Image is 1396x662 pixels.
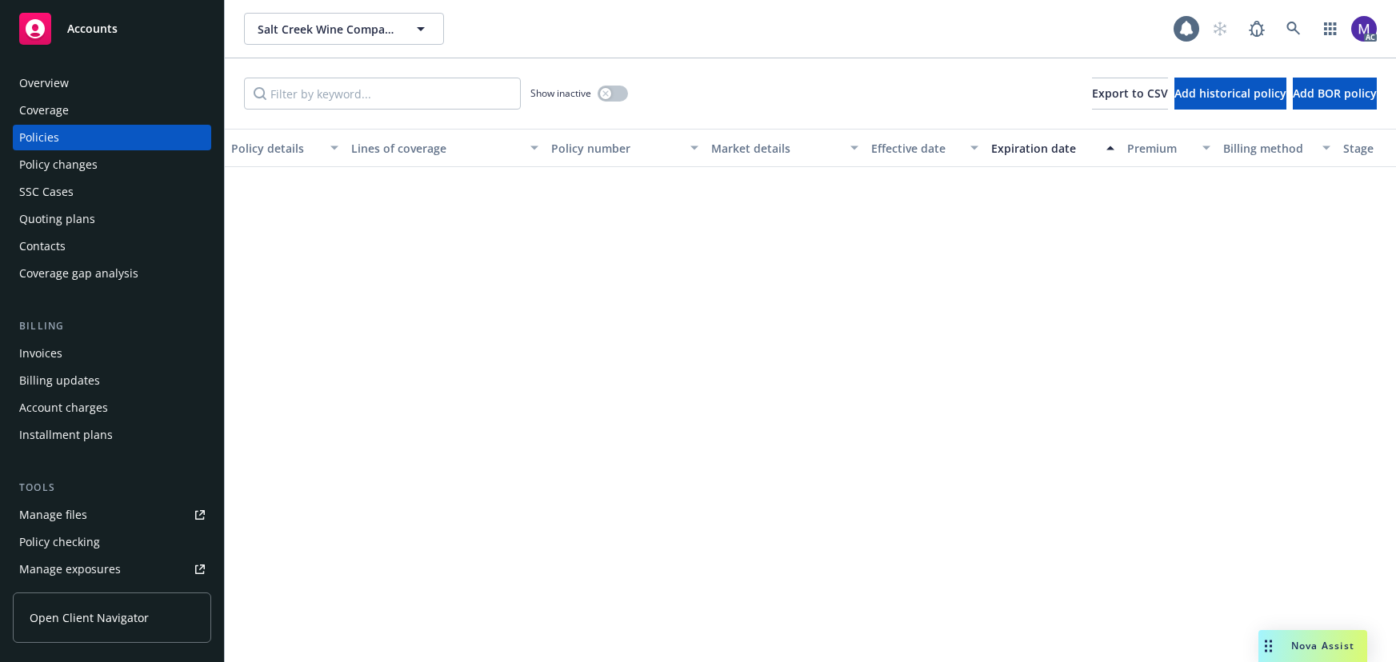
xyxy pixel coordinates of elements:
div: Policies [19,125,59,150]
a: Report a Bug [1241,13,1273,45]
div: Manage files [19,502,87,528]
div: Lines of coverage [351,140,521,157]
div: Drag to move [1258,630,1278,662]
div: Invoices [19,341,62,366]
a: SSC Cases [13,179,211,205]
div: Billing [13,318,211,334]
div: Policy checking [19,529,100,555]
button: Add BOR policy [1293,78,1377,110]
button: Policy number [545,129,705,167]
a: Manage exposures [13,556,211,582]
button: Export to CSV [1092,78,1168,110]
span: Export to CSV [1092,86,1168,101]
div: Policy changes [19,152,98,177]
div: Expiration date [991,140,1097,157]
a: Account charges [13,395,211,421]
div: Contacts [19,233,66,259]
span: Nova Assist [1291,639,1354,652]
div: Policy number [551,140,681,157]
div: Overview [19,70,69,96]
a: Switch app [1314,13,1346,45]
div: Market details [711,140,841,157]
button: Expiration date [985,129,1121,167]
div: Billing updates [19,368,100,393]
a: Billing updates [13,368,211,393]
div: Stage [1343,140,1393,157]
span: Show inactive [530,86,591,100]
a: Search [1278,13,1310,45]
div: Billing method [1223,140,1313,157]
span: Accounts [67,22,118,35]
a: Contacts [13,233,211,259]
div: Quoting plans [19,206,95,232]
button: Market details [705,129,865,167]
a: Quoting plans [13,206,211,232]
button: Billing method [1217,129,1337,167]
button: Effective date [865,129,985,167]
a: Start snowing [1204,13,1236,45]
div: Effective date [871,140,961,157]
button: Nova Assist [1258,630,1367,662]
a: Coverage gap analysis [13,261,211,286]
img: photo [1351,16,1377,42]
span: Add historical policy [1174,86,1286,101]
span: Open Client Navigator [30,609,149,626]
a: Invoices [13,341,211,366]
div: Account charges [19,395,108,421]
a: Accounts [13,6,211,51]
input: Filter by keyword... [244,78,521,110]
div: Installment plans [19,422,113,448]
a: Policy changes [13,152,211,177]
a: Coverage [13,98,211,123]
button: Add historical policy [1174,78,1286,110]
button: Policy details [225,129,345,167]
a: Policy checking [13,529,211,555]
a: Manage files [13,502,211,528]
button: Lines of coverage [345,129,545,167]
button: Premium [1121,129,1217,167]
span: Salt Creek Wine Company [258,21,396,38]
div: Premium [1127,140,1193,157]
a: Policies [13,125,211,150]
div: Manage exposures [19,556,121,582]
a: Installment plans [13,422,211,448]
div: Tools [13,480,211,496]
a: Overview [13,70,211,96]
div: Policy details [231,140,321,157]
div: Coverage gap analysis [19,261,138,286]
div: SSC Cases [19,179,74,205]
div: Coverage [19,98,69,123]
button: Salt Creek Wine Company [244,13,444,45]
span: Add BOR policy [1293,86,1377,101]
